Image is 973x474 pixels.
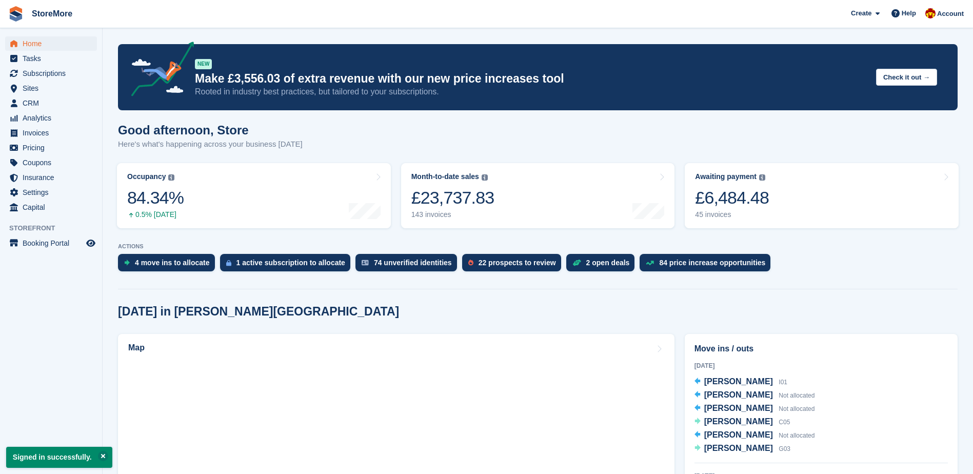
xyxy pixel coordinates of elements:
[5,141,97,155] a: menu
[5,200,97,214] a: menu
[23,96,84,110] span: CRM
[5,126,97,140] a: menu
[851,8,871,18] span: Create
[779,419,790,426] span: C05
[5,96,97,110] a: menu
[23,111,84,125] span: Analytics
[468,260,473,266] img: prospect-51fa495bee0391a8d652442698ab0144808aea92771e9ea1ae160a38d050c398.svg
[355,254,462,276] a: 74 unverified identities
[23,51,84,66] span: Tasks
[685,163,959,228] a: Awaiting payment £6,484.48 45 invoices
[23,66,84,81] span: Subscriptions
[23,155,84,170] span: Coupons
[5,36,97,51] a: menu
[779,445,790,452] span: G03
[759,174,765,181] img: icon-info-grey-7440780725fd019a000dd9b08b2336e03edf1995a4989e88bcd33f0948082b44.svg
[5,170,97,185] a: menu
[5,111,97,125] a: menu
[694,442,790,456] a: [PERSON_NAME] G03
[374,259,452,267] div: 74 unverified identities
[23,200,84,214] span: Capital
[694,402,815,416] a: [PERSON_NAME] Not allocated
[411,172,479,181] div: Month-to-date sales
[401,163,675,228] a: Month-to-date sales £23,737.83 143 invoices
[5,66,97,81] a: menu
[85,237,97,249] a: Preview store
[118,139,303,150] p: Here's what's happening across your business [DATE]
[5,185,97,200] a: menu
[479,259,556,267] div: 22 prospects to review
[6,447,112,468] p: Signed in successfully.
[127,172,166,181] div: Occupancy
[694,389,815,402] a: [PERSON_NAME] Not allocated
[8,6,24,22] img: stora-icon-8386f47178a22dfd0bd8f6a31ec36ba5ce8667c1dd55bd0f319d3a0aa187defe.svg
[779,379,787,386] span: I01
[482,174,488,181] img: icon-info-grey-7440780725fd019a000dd9b08b2336e03edf1995a4989e88bcd33f0948082b44.svg
[411,187,494,208] div: £23,737.83
[876,69,937,86] button: Check it out →
[23,126,84,140] span: Invoices
[226,260,231,266] img: active_subscription_to_allocate_icon-d502201f5373d7db506a760aba3b589e785aa758c864c3986d89f69b8ff3...
[572,259,581,266] img: deal-1b604bf984904fb50ccaf53a9ad4b4a5d6e5aea283cecdc64d6e3604feb123c2.svg
[118,123,303,137] h1: Good afternoon, Store
[646,261,654,265] img: price_increase_opportunities-93ffe204e8149a01c8c9dc8f82e8f89637d9d84a8eef4429ea346261dce0b2c0.svg
[694,343,948,355] h2: Move ins / outs
[640,254,776,276] a: 84 price increase opportunities
[566,254,640,276] a: 2 open deals
[23,81,84,95] span: Sites
[23,141,84,155] span: Pricing
[411,210,494,219] div: 143 invoices
[127,210,184,219] div: 0.5% [DATE]
[704,417,773,426] span: [PERSON_NAME]
[695,210,769,219] div: 45 invoices
[118,254,220,276] a: 4 move ins to allocate
[9,223,102,233] span: Storefront
[23,170,84,185] span: Insurance
[195,71,868,86] p: Make £3,556.03 of extra revenue with our new price increases tool
[23,185,84,200] span: Settings
[28,5,76,22] a: StoreMore
[902,8,916,18] span: Help
[195,86,868,97] p: Rooted in industry best practices, but tailored to your subscriptions.
[362,260,369,266] img: verify_identity-adf6edd0f0f0b5bbfe63781bf79b02c33cf7c696d77639b501bdc392416b5a36.svg
[5,81,97,95] a: menu
[704,444,773,452] span: [PERSON_NAME]
[118,243,958,250] p: ACTIONS
[128,343,145,352] h2: Map
[779,405,815,412] span: Not allocated
[118,305,399,319] h2: [DATE] in [PERSON_NAME][GEOGRAPHIC_DATA]
[925,8,936,18] img: Store More Team
[117,163,391,228] a: Occupancy 84.34% 0.5% [DATE]
[135,259,210,267] div: 4 move ins to allocate
[694,376,787,389] a: [PERSON_NAME] I01
[124,260,130,266] img: move_ins_to_allocate_icon-fdf77a2bb77ea45bf5b3d319d69a93e2d87916cf1d5bf7949dd705db3b84f3ca.svg
[23,236,84,250] span: Booking Portal
[704,404,773,412] span: [PERSON_NAME]
[5,51,97,66] a: menu
[694,429,815,442] a: [PERSON_NAME] Not allocated
[195,59,212,69] div: NEW
[779,392,815,399] span: Not allocated
[695,187,769,208] div: £6,484.48
[704,430,773,439] span: [PERSON_NAME]
[236,259,345,267] div: 1 active subscription to allocate
[586,259,630,267] div: 2 open deals
[779,432,815,439] span: Not allocated
[5,236,97,250] a: menu
[23,36,84,51] span: Home
[695,172,757,181] div: Awaiting payment
[694,361,948,370] div: [DATE]
[462,254,566,276] a: 22 prospects to review
[168,174,174,181] img: icon-info-grey-7440780725fd019a000dd9b08b2336e03edf1995a4989e88bcd33f0948082b44.svg
[123,42,194,100] img: price-adjustments-announcement-icon-8257ccfd72463d97f412b2fc003d46551f7dbcb40ab6d574587a9cd5c0d94...
[937,9,964,19] span: Account
[704,377,773,386] span: [PERSON_NAME]
[220,254,355,276] a: 1 active subscription to allocate
[659,259,765,267] div: 84 price increase opportunities
[694,416,790,429] a: [PERSON_NAME] C05
[5,155,97,170] a: menu
[704,390,773,399] span: [PERSON_NAME]
[127,187,184,208] div: 84.34%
